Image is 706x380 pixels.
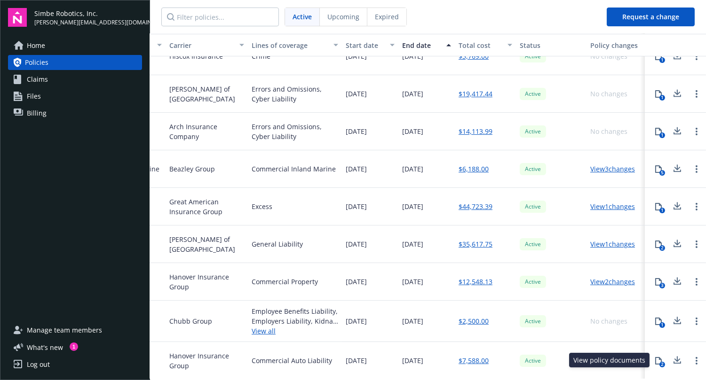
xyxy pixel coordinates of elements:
a: $6,188.00 [459,164,489,174]
span: Active [524,357,542,365]
a: Open options [691,316,702,327]
span: [DATE] [402,89,423,99]
a: Home [8,38,142,53]
div: Errors and Omissions, Cyber Liability [252,84,338,104]
span: Beazley Group [169,164,215,174]
div: 1 [659,322,665,328]
div: Log out [27,357,50,372]
div: Commercial Auto Liability [252,356,332,365]
a: $44,723.39 [459,202,492,211]
button: Total cost [455,34,516,56]
span: [DATE] [402,239,423,249]
span: Billing [27,106,47,121]
span: Active [524,240,542,248]
span: What ' s new [27,342,63,352]
button: 1 [649,85,668,103]
span: Active [524,317,542,326]
div: End date [402,40,441,50]
div: Errors and Omissions, Cyber Liability [252,122,338,141]
button: Simbe Robotics, Inc.[PERSON_NAME][EMAIL_ADDRESS][DOMAIN_NAME] [34,8,142,27]
button: 5 [649,160,668,178]
span: Files [27,89,41,104]
div: 1 [70,342,78,351]
a: Open options [691,355,702,366]
span: [PERSON_NAME][EMAIL_ADDRESS][DOMAIN_NAME] [34,18,142,27]
span: Policies [25,55,48,70]
a: $12,548.13 [459,277,492,287]
a: Files [8,89,142,104]
a: Manage team members [8,323,142,338]
div: General Liability [252,239,303,249]
span: Upcoming [327,12,359,22]
div: Lines of coverage [252,40,328,50]
span: Chubb Group [169,316,212,326]
span: [DATE] [346,277,367,287]
button: Start date [342,34,398,56]
span: [DATE] [402,202,423,211]
div: 2 [659,362,665,367]
a: Claims [8,72,142,87]
a: Open options [691,201,702,212]
button: 1 [649,122,668,141]
a: View 3 changes [590,164,635,173]
span: Arch Insurance Company [169,122,244,141]
span: Home [27,38,45,53]
span: [DATE] [346,316,367,326]
div: 3 [659,283,665,288]
div: 2 [659,245,665,251]
span: [DATE] [402,277,423,287]
div: Start date [346,40,384,50]
button: 1 [649,312,668,331]
div: Carrier [169,40,234,50]
span: Active [293,12,312,22]
span: Hanover Insurance Group [169,272,244,292]
div: Employee Benefits Liability, Employers Liability, Kidnap and [PERSON_NAME], Business Travel Accid... [252,306,338,326]
span: [DATE] [346,202,367,211]
a: Open options [691,163,702,175]
span: Active [524,127,542,136]
a: Open options [691,126,702,137]
div: Total cost [459,40,502,50]
a: Open options [691,239,702,250]
span: [DATE] [346,89,367,99]
div: View policy documents [569,353,650,367]
a: View 2 changes [590,277,635,286]
button: 2 [649,351,668,370]
span: [DATE] [402,164,423,174]
button: Lines of coverage [248,34,342,56]
span: Hanover Insurance Group [169,351,244,371]
button: Request a change [607,8,695,26]
a: $7,588.00 [459,356,489,365]
div: 1 [659,57,665,63]
div: Commercial Inland Marine [252,164,336,174]
span: Claims [27,72,48,87]
span: [PERSON_NAME] of [GEOGRAPHIC_DATA] [169,84,244,104]
div: Policy changes [590,40,642,50]
span: Active [524,278,542,286]
div: 5 [659,170,665,176]
img: navigator-logo.svg [8,8,27,27]
a: View 1 changes [590,240,635,248]
div: 1 [659,208,665,213]
span: Active [524,90,542,98]
button: Status [516,34,587,56]
span: Great American Insurance Group [169,197,244,217]
span: [DATE] [346,164,367,174]
a: View 1 changes [590,202,635,211]
span: [DATE] [346,356,367,365]
span: [DATE] [402,126,423,136]
button: 3 [649,272,668,291]
div: No changes [590,316,627,326]
div: 1 [659,95,665,101]
button: What's new1 [8,342,78,352]
button: End date [398,34,455,56]
span: Active [524,165,542,173]
button: 2 [649,235,668,254]
a: $2,500.00 [459,316,489,326]
div: 1 [659,132,665,138]
button: Carrier [166,34,248,56]
button: 1 [649,197,668,216]
span: [DATE] [346,126,367,136]
a: Open options [691,88,702,100]
span: [DATE] [402,316,423,326]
